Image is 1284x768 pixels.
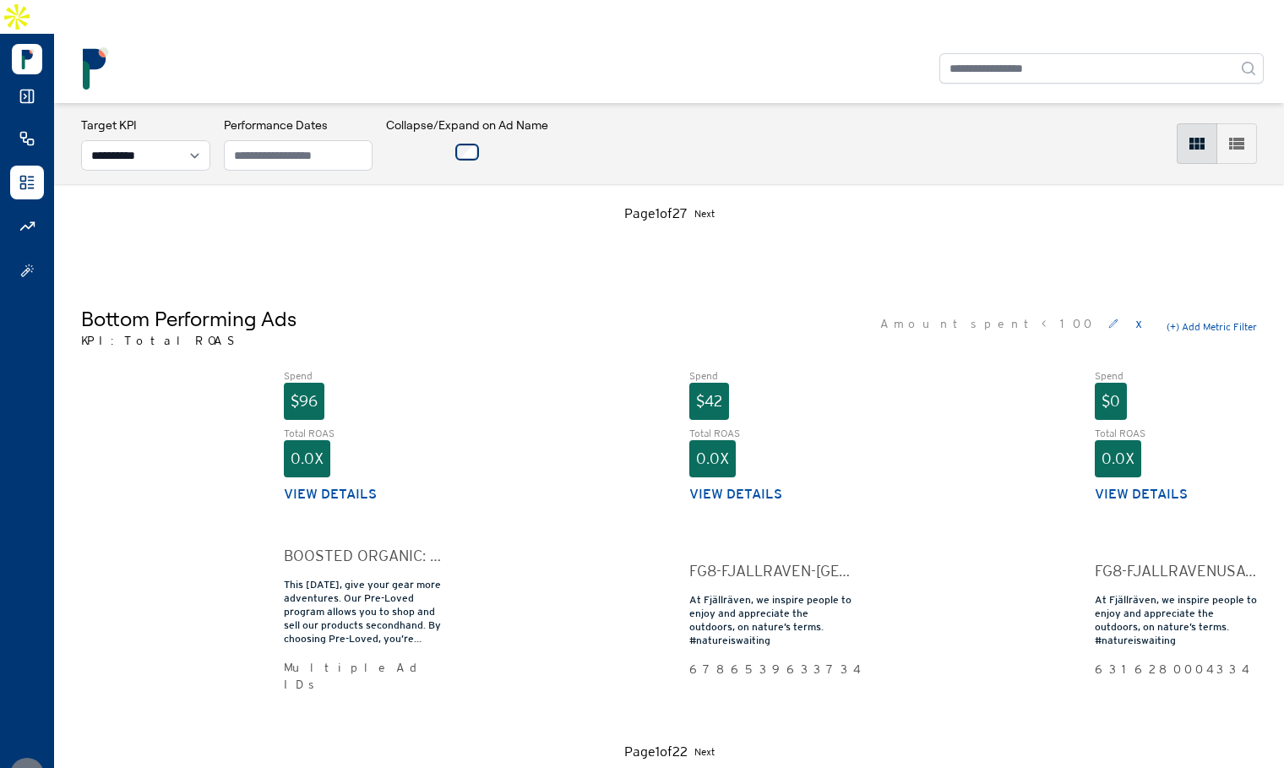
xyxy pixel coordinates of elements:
[694,204,715,224] button: Next
[1095,369,1257,383] div: Spend
[1095,427,1257,440] div: Total ROAS
[284,369,446,383] div: Spend
[284,484,377,504] button: View details
[694,742,715,762] button: Next
[689,593,851,647] div: At Fjällräven, we inspire people to enjoy and appreciate the outdoors, on nature’s terms. #nature...
[284,440,330,477] div: 0.0X
[74,47,117,90] img: logo
[689,369,851,383] div: Spend
[81,117,210,133] h3: Target KPI
[624,742,688,762] div: Page 1 of 22
[1095,484,1188,504] button: View details
[689,427,851,440] div: Total ROAS
[1095,559,1257,583] div: FG8-FJALLRAVENUSA-FACEBOOK-SOCIAL-KANKEN-DYNM-CAROUSEL-[GEOGRAPHIC_DATA]
[1095,661,1257,678] div: 6316280004334
[81,332,297,349] p: KPI: Total ROAS
[12,44,42,74] img: Logo
[1095,593,1257,647] div: At Fjällräven, we inspire people to enjoy and appreciate the outdoors, on nature’s terms. #nature...
[81,305,297,332] h5: Bottom Performing Ads
[284,659,446,693] div: Multiple Ad IDs
[284,544,446,568] div: BOOSTED ORGANIC: FJR_[DATE]_4_23
[689,383,729,420] div: $42
[1095,383,1127,420] div: $0
[224,117,373,133] h3: Performance Dates
[880,315,1095,332] span: Amount spent < 100
[624,204,688,224] div: Page 1 of 27
[1095,440,1141,477] div: 0.0X
[284,383,324,420] div: $96
[689,661,851,678] div: 6786539633734
[1132,310,1145,337] button: x
[284,427,446,440] div: Total ROAS
[689,440,736,477] div: 0.0X
[689,559,851,583] div: FG8-FJALLRAVEN-[GEOGRAPHIC_DATA]-FACEBOOK-SOCIAL-HOJA-DYNM-DABA-CAROUSEL
[386,117,548,133] h3: Collapse/Expand on Ad Name
[689,484,782,504] button: View details
[1167,320,1257,334] button: (+) Add Metric Filter
[284,578,446,645] div: This [DATE], give your gear more adventures. Our Pre-Loved program allows you to shop and sell ou...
